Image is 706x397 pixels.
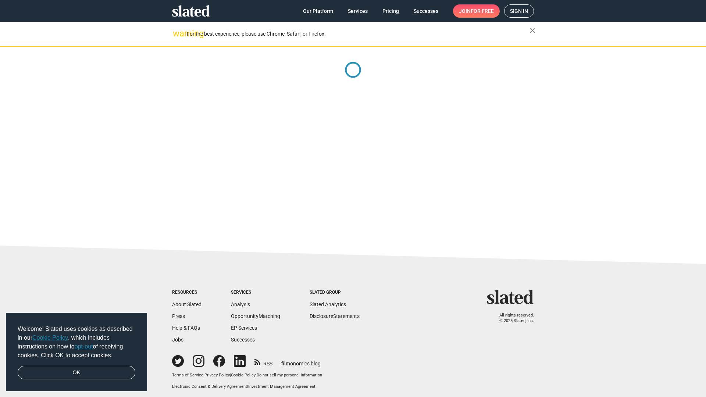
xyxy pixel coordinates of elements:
[408,4,444,18] a: Successes
[348,4,368,18] span: Services
[204,373,230,378] a: Privacy Policy
[310,301,346,307] a: Slated Analytics
[303,4,333,18] span: Our Platform
[281,354,321,367] a: filmonomics blog
[18,366,135,380] a: dismiss cookie message
[6,313,147,391] div: cookieconsent
[256,373,257,378] span: |
[231,373,256,378] a: Cookie Policy
[310,290,360,296] div: Slated Group
[231,337,255,343] a: Successes
[18,325,135,360] span: Welcome! Slated uses cookies as described in our , which includes instructions on how to of recei...
[510,5,528,17] span: Sign in
[459,4,494,18] span: Join
[342,4,374,18] a: Services
[492,313,534,323] p: All rights reserved. © 2025 Slated, Inc.
[231,301,250,307] a: Analysis
[231,325,257,331] a: EP Services
[187,29,529,39] div: For the best experience, please use Chrome, Safari, or Firefox.
[172,384,247,389] a: Electronic Consent & Delivery Agreement
[172,313,185,319] a: Press
[203,373,204,378] span: |
[414,4,438,18] span: Successes
[471,4,494,18] span: for free
[172,373,203,378] a: Terms of Service
[453,4,500,18] a: Joinfor free
[281,361,290,366] span: film
[32,335,68,341] a: Cookie Policy
[172,290,202,296] div: Resources
[377,4,405,18] a: Pricing
[297,4,339,18] a: Our Platform
[230,373,231,378] span: |
[75,343,93,350] a: opt-out
[247,384,248,389] span: |
[382,4,399,18] span: Pricing
[173,29,182,38] mat-icon: warning
[504,4,534,18] a: Sign in
[172,337,183,343] a: Jobs
[172,301,202,307] a: About Slated
[231,313,280,319] a: OpportunityMatching
[257,373,322,378] button: Do not sell my personal information
[254,356,272,367] a: RSS
[231,290,280,296] div: Services
[172,325,200,331] a: Help & FAQs
[248,384,315,389] a: Investment Management Agreement
[528,26,537,35] mat-icon: close
[310,313,360,319] a: DisclosureStatements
